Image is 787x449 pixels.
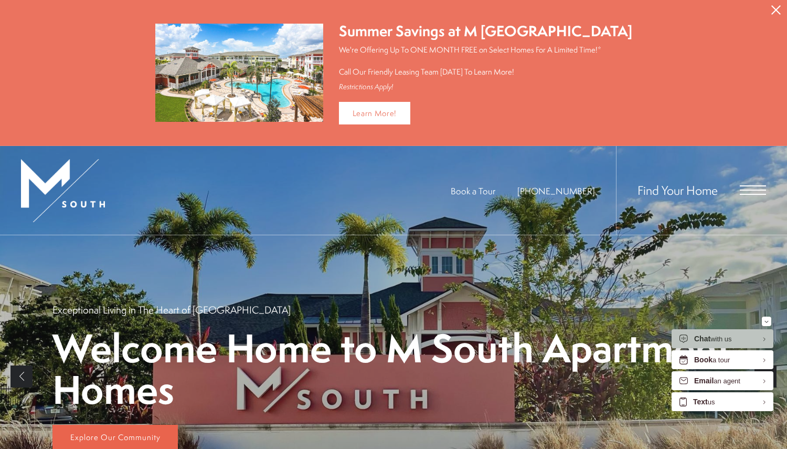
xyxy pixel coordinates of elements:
[339,82,632,91] div: Restrictions Apply!
[517,185,595,197] span: [PHONE_NUMBER]
[70,432,161,443] span: Explore Our Community
[10,366,33,388] a: Previous
[517,185,595,197] a: Call Us at 813-570-8014
[155,24,323,122] img: Summer Savings at M South Apartments
[339,44,632,77] p: We're Offering Up To ONE MONTH FREE on Select Homes For A Limited Time!* Call Our Friendly Leasin...
[339,21,632,41] div: Summer Savings at M [GEOGRAPHIC_DATA]
[21,159,105,222] img: MSouth
[52,327,735,410] p: Welcome Home to M South Apartment Homes
[637,182,718,199] a: Find Your Home
[52,303,291,317] p: Exceptional Living in The Heart of [GEOGRAPHIC_DATA]
[451,185,495,197] a: Book a Tour
[339,102,411,124] a: Learn More!
[740,185,766,195] button: Open Menu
